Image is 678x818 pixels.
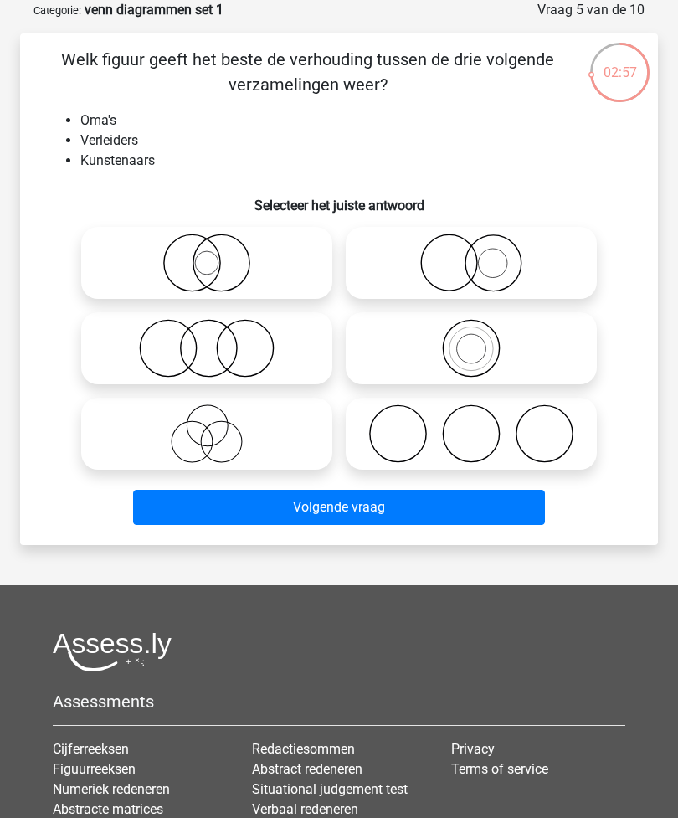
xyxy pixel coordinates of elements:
div: 02:57 [588,41,651,83]
a: Privacy [451,741,495,757]
strong: venn diagrammen set 1 [85,2,223,18]
a: Verbaal redeneren [252,801,358,817]
li: Verleiders [80,131,631,151]
li: Oma's [80,111,631,131]
a: Abstracte matrices [53,801,163,817]
a: Abstract redeneren [252,761,362,777]
li: Kunstenaars [80,151,631,171]
a: Situational judgement test [252,781,408,797]
h5: Assessments [53,692,625,712]
a: Figuurreeksen [53,761,136,777]
img: Assessly logo [53,632,172,671]
small: Categorie: [33,4,81,17]
button: Volgende vraag [133,490,546,525]
a: Cijferreeksen [53,741,129,757]
a: Terms of service [451,761,548,777]
h6: Selecteer het juiste antwoord [47,184,631,214]
p: Welk figuur geeft het beste de verhouding tussen de drie volgende verzamelingen weer? [47,47,568,97]
a: Numeriek redeneren [53,781,170,797]
a: Redactiesommen [252,741,355,757]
